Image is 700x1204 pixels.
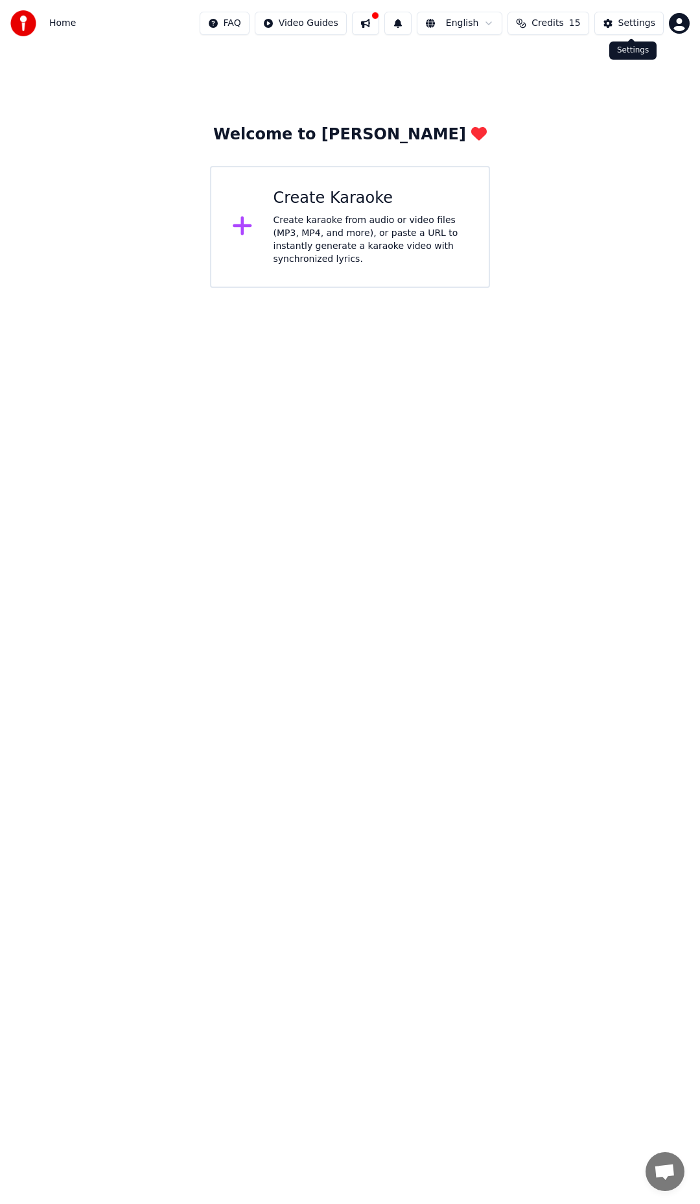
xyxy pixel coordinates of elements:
button: Video Guides [255,12,347,35]
span: 15 [569,17,581,30]
div: Settings [618,17,655,30]
nav: breadcrumb [49,17,76,30]
div: Settings [609,41,657,60]
div: Create Karaoke [274,188,469,209]
button: Credits15 [507,12,589,35]
img: youka [10,10,36,36]
span: Credits [531,17,563,30]
div: Create karaoke from audio or video files (MP3, MP4, and more), or paste a URL to instantly genera... [274,214,469,266]
div: Welcome to [PERSON_NAME] [213,124,487,145]
span: Home [49,17,76,30]
div: Open chat [646,1152,684,1191]
button: Settings [594,12,664,35]
button: FAQ [200,12,250,35]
